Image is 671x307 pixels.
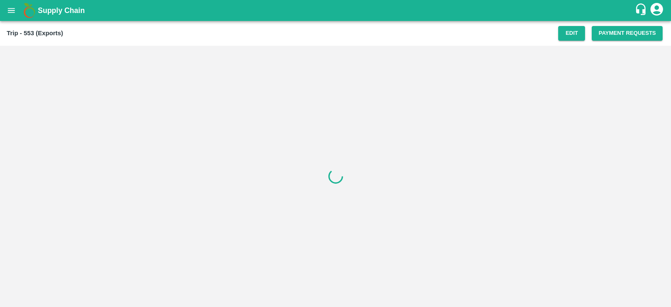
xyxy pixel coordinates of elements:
div: customer-support [635,3,649,18]
b: Trip - 553 (Exports) [7,30,63,36]
div: account of current user [649,2,664,19]
img: logo [21,2,38,19]
button: Edit [558,26,585,41]
a: Supply Chain [38,5,635,16]
b: Supply Chain [38,6,85,15]
button: open drawer [2,1,21,20]
button: Payment Requests [592,26,663,41]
